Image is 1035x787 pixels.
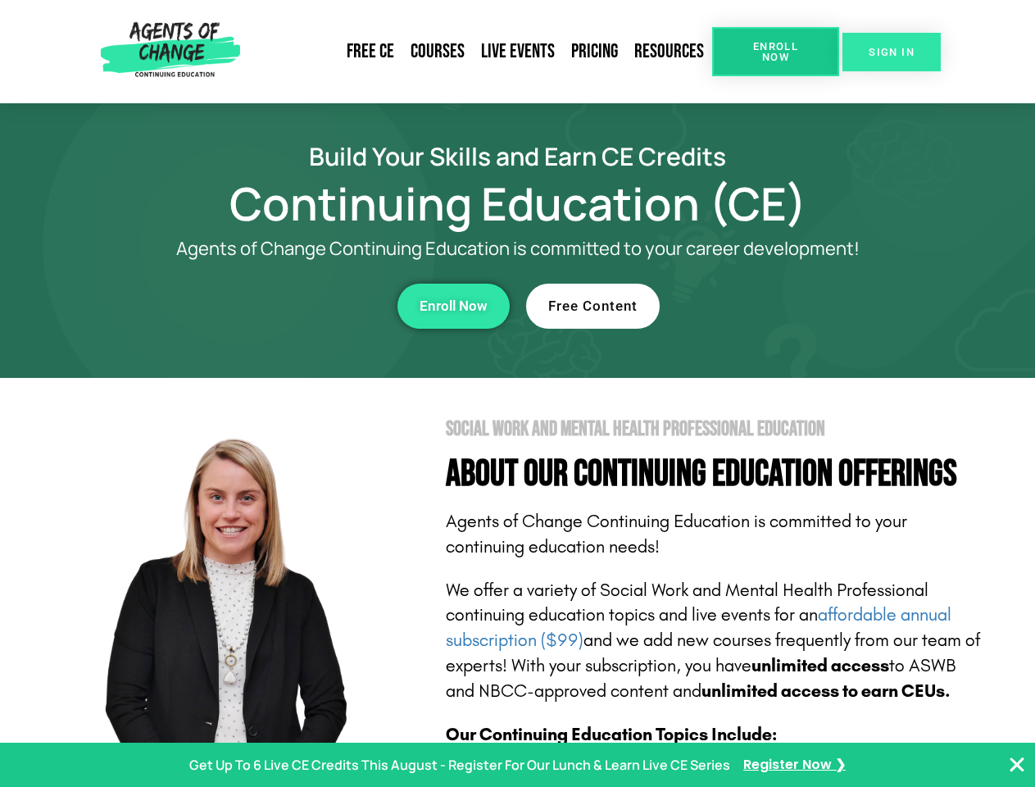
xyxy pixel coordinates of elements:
a: Courses [402,33,473,71]
a: Enroll Now [397,284,510,329]
span: Agents of Change Continuing Education is committed to your continuing education needs! [446,511,907,557]
b: unlimited access [751,655,889,676]
button: Close Banner [1007,755,1027,775]
nav: Menu [247,33,712,71]
b: Our Continuing Education Topics Include: [446,724,777,745]
a: Free CE [338,33,402,71]
a: Resources [626,33,712,71]
b: unlimited access to earn CEUs. [701,680,951,702]
h2: Social Work and Mental Health Professional Education [446,419,985,439]
a: Pricing [563,33,626,71]
a: Register Now ❯ [743,753,846,777]
span: Enroll Now [738,41,813,62]
a: SIGN IN [842,33,941,71]
a: Free Content [526,284,660,329]
p: Agents of Change Continuing Education is committed to your career development! [116,239,919,259]
p: Get Up To 6 Live CE Credits This August - Register For Our Lunch & Learn Live CE Series [189,753,730,777]
span: SIGN IN [869,47,915,57]
a: Enroll Now [712,27,839,76]
span: Enroll Now [420,299,488,313]
h2: Build Your Skills and Earn CE Credits [51,144,985,168]
h1: Continuing Education (CE) [51,184,985,222]
a: Live Events [473,33,563,71]
p: We offer a variety of Social Work and Mental Health Professional continuing education topics and ... [446,578,985,704]
span: Free Content [548,299,638,313]
h4: About Our Continuing Education Offerings [446,456,985,493]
